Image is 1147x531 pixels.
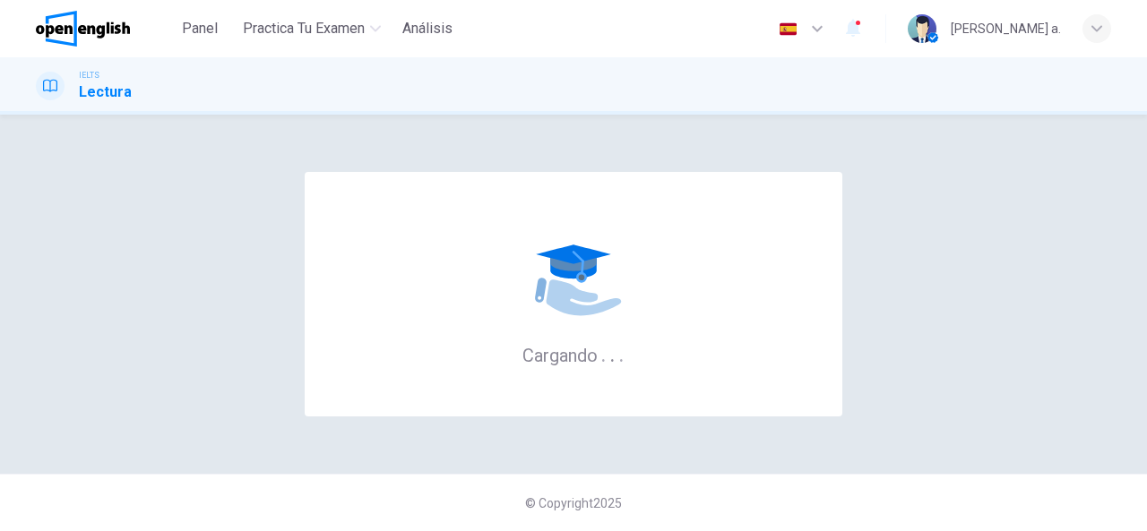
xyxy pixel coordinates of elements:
[395,13,460,45] button: Análisis
[182,18,218,39] span: Panel
[777,22,799,36] img: es
[951,18,1061,39] div: [PERSON_NAME] a.
[908,14,936,43] img: Profile picture
[618,338,625,368] h6: .
[79,81,132,103] h1: Lectura
[609,338,616,368] h6: .
[402,18,453,39] span: Análisis
[600,338,607,368] h6: .
[36,11,130,47] img: OpenEnglish logo
[79,69,99,81] span: IELTS
[243,18,365,39] span: Practica tu examen
[525,496,622,510] span: © Copyright 2025
[36,11,171,47] a: OpenEnglish logo
[171,13,229,45] button: Panel
[522,343,625,366] h6: Cargando
[236,13,388,45] button: Practica tu examen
